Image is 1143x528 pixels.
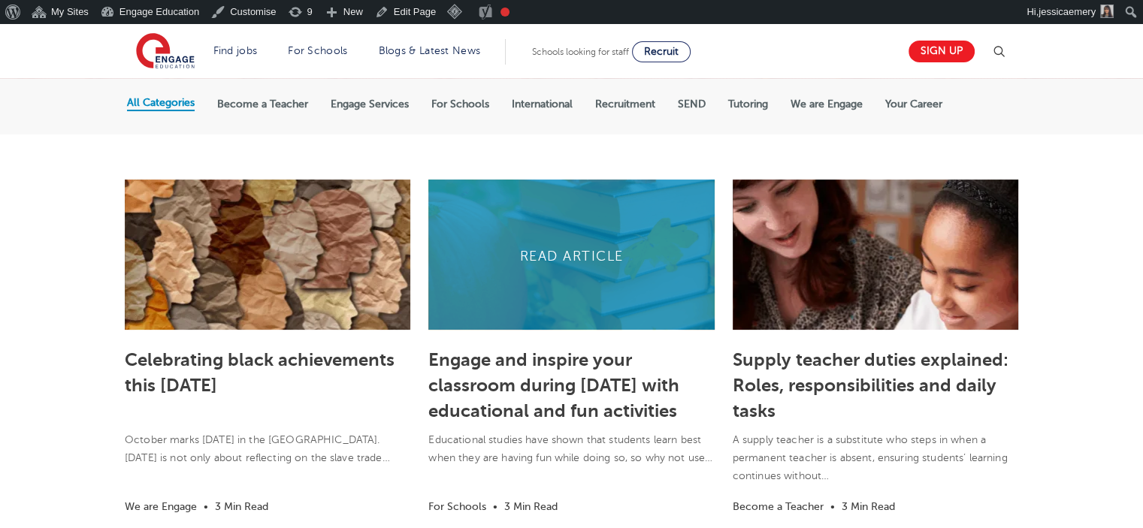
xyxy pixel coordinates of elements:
[431,98,489,111] label: For Schools
[733,349,1008,421] a: Supply teacher duties explained: Roles, responsibilities and daily tasks
[379,45,481,56] a: Blogs & Latest News
[288,45,347,56] a: For Schools
[733,498,824,515] li: Become a Teacher
[500,8,510,17] div: Focus keyphrase not set
[125,431,410,467] p: October marks [DATE] in the [GEOGRAPHIC_DATA]. [DATE] is not only about reflecting on the slave t...
[127,96,195,110] label: All Categories
[428,498,486,515] li: For Schools
[632,41,691,62] a: Recruit
[125,349,395,396] a: Celebrating black achievements this [DATE]
[489,498,501,515] li: •
[842,498,895,515] li: 3 Min Read
[213,45,258,56] a: Find jobs
[512,98,573,111] label: International
[532,47,629,57] span: Schools looking for staff
[733,431,1018,485] p: A supply teacher is a substitute who steps in when a permanent teacher is absent, ensuring studen...
[728,98,768,111] label: Tutoring
[200,498,212,515] li: •
[215,498,268,515] li: 3 Min Read
[1039,6,1096,17] span: jessicaemery
[331,98,409,111] label: Engage Services
[136,33,195,71] img: Engage Education
[885,98,942,111] label: Your Career
[909,41,975,62] a: Sign up
[791,98,863,111] label: We are Engage
[428,349,679,421] a: Engage and inspire your classroom during [DATE] with educational and fun activities
[428,431,714,467] p: Educational studies have shown that students learn best when they are having fun while doing so, ...
[644,46,679,57] span: Recruit
[678,98,706,111] label: SEND
[125,498,197,515] li: We are Engage
[827,498,839,515] li: •
[595,98,655,111] label: Recruitment
[504,498,558,515] li: 3 Min Read
[217,98,308,111] label: Become a Teacher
